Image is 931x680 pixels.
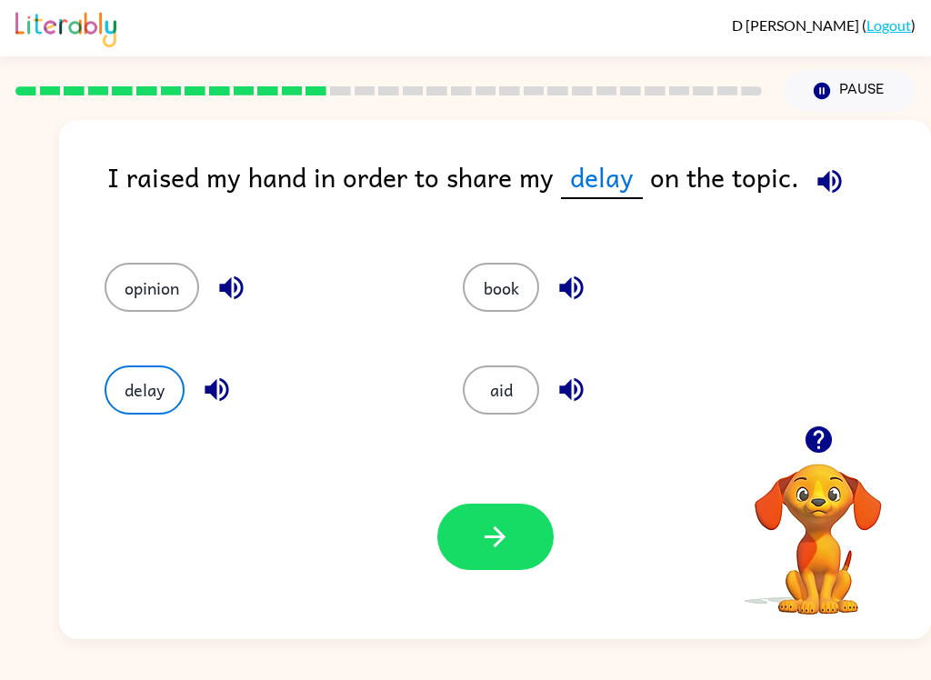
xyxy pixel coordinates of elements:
[105,365,185,415] button: delay
[732,16,862,34] span: D [PERSON_NAME]
[107,156,931,226] div: I raised my hand in order to share my on the topic.
[561,156,643,199] span: delay
[105,263,199,312] button: opinion
[866,16,911,34] a: Logout
[784,70,916,112] button: Pause
[727,435,909,617] video: Your browser must support playing .mp4 files to use Literably. Please try using another browser.
[732,16,916,34] div: ( )
[463,263,539,312] button: book
[463,365,539,415] button: aid
[15,7,116,47] img: Literably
